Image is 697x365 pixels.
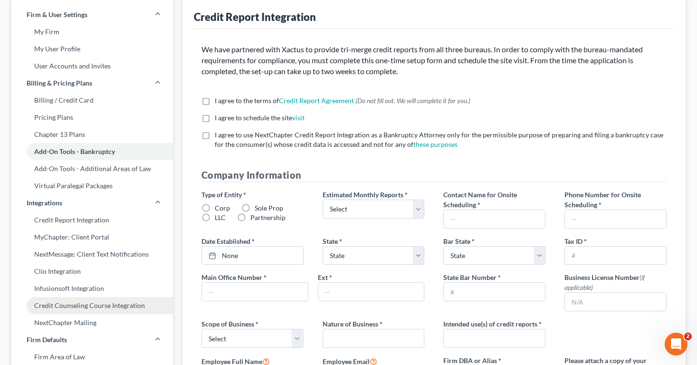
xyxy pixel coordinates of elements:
[255,204,283,212] span: Sole Prop
[323,191,403,199] span: Estimated Monthly Reports
[215,131,663,148] span: I agree to use NextChapter Credit Report Integration as a Bankruptcy Attorney only for the permis...
[250,213,286,221] span: Partnership
[11,280,173,297] a: Infusionsoft Integration
[11,92,173,109] a: Billing / Credit Card
[201,273,262,281] span: Main Office Number
[201,320,254,328] span: Scope of Business
[215,96,279,105] span: I agree to the terms of
[201,168,667,182] h4: Company Information
[279,96,354,105] a: Credit Report Agreement
[11,229,173,246] a: MyChapter: Client Portal
[11,126,173,143] a: Chapter 13 Plans
[443,356,497,365] span: Firm DBA or Alias
[564,272,667,292] label: Business License Number
[215,213,226,221] span: LLC
[27,335,67,345] span: Firm Defaults
[564,191,641,209] span: Phone Number for Onsite Scheduling
[11,314,173,331] a: NextChapter Mailing
[413,140,458,148] a: these purposes
[444,210,545,228] input: --
[202,283,308,301] input: --
[318,283,424,301] input: --
[443,320,537,328] span: Intended use(s) of credit reports
[565,247,666,265] input: #
[665,333,687,355] iframe: Intercom live chat
[443,237,470,245] span: Bar State
[11,40,173,58] a: My User Profile
[11,331,173,348] a: Firm Defaults
[565,210,666,228] input: --
[443,273,496,281] span: State Bar Number
[292,114,305,122] a: visit
[565,293,666,311] input: N/A
[444,283,545,301] input: #
[11,246,173,263] a: NextMessage: Client Text Notifications
[11,58,173,75] a: User Accounts and Invites
[11,194,173,211] a: Integrations
[194,10,316,24] div: Credit Report Integration
[11,109,173,126] a: Pricing Plans
[27,78,92,88] span: Billing & Pricing Plans
[564,237,582,245] span: Tax ID
[27,198,62,208] span: Integrations
[215,204,230,212] span: Corp
[443,191,517,209] span: Contact Name for Onsite Scheduling
[27,10,87,19] span: Firm & User Settings
[355,96,470,105] span: (Do not fill out. We will complete it for you.)
[201,237,250,245] span: Date Established
[202,247,303,265] a: None
[11,6,173,23] a: Firm & User Settings
[11,211,173,229] a: Credit Report Integration
[11,23,173,40] a: My Firm
[201,191,242,199] span: Type of Entity
[318,273,328,281] span: Ext
[323,320,378,328] span: Nature of Business
[215,114,292,122] span: I agree to schedule the site
[323,237,338,245] span: State
[11,160,173,177] a: Add-On Tools - Additional Areas of Law
[11,297,173,314] a: Credit Counseling Course Integration
[201,44,667,77] p: We have partnered with Xactus to provide tri-merge credit reports from all three bureaus. In orde...
[11,75,173,92] a: Billing & Pricing Plans
[11,177,173,194] a: Virtual Paralegal Packages
[11,143,173,160] a: Add-On Tools - Bankruptcy
[11,263,173,280] a: Clio Integration
[684,333,692,340] span: 2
